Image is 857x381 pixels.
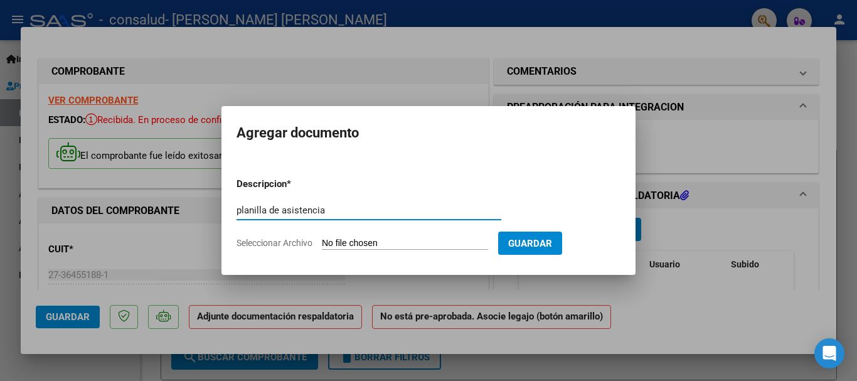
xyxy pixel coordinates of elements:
[508,238,552,249] span: Guardar
[814,338,844,368] div: Open Intercom Messenger
[498,232,562,255] button: Guardar
[237,121,620,145] h2: Agregar documento
[237,177,352,191] p: Descripcion
[237,238,312,248] span: Seleccionar Archivo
